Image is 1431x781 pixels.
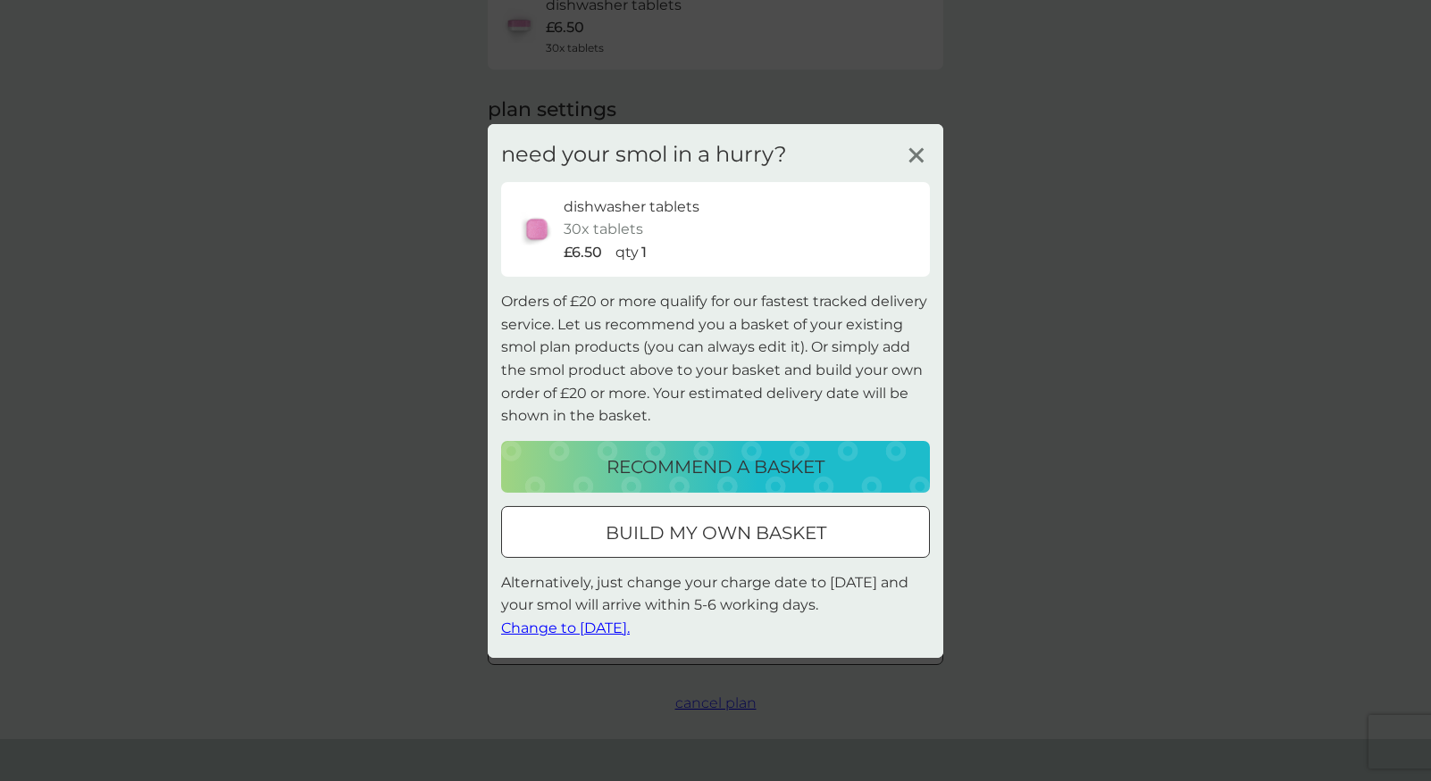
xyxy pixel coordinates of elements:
p: recommend a basket [607,453,824,481]
button: Change to [DATE]. [501,617,630,640]
span: Change to [DATE]. [501,619,630,636]
p: 30x tablets [564,218,643,241]
p: build my own basket [606,519,826,547]
button: recommend a basket [501,441,930,493]
h3: need your smol in a hurry? [501,141,787,167]
p: Alternatively, just change your charge date to [DATE] and your smol will arrive within 5-6 workin... [501,571,930,640]
button: build my own basket [501,506,930,558]
p: 1 [641,241,647,264]
p: £6.50 [564,241,602,264]
p: Orders of £20 or more qualify for our fastest tracked delivery service. Let us recommend you a ba... [501,290,930,428]
p: qty [615,241,639,264]
p: dishwasher tablets [564,195,699,218]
